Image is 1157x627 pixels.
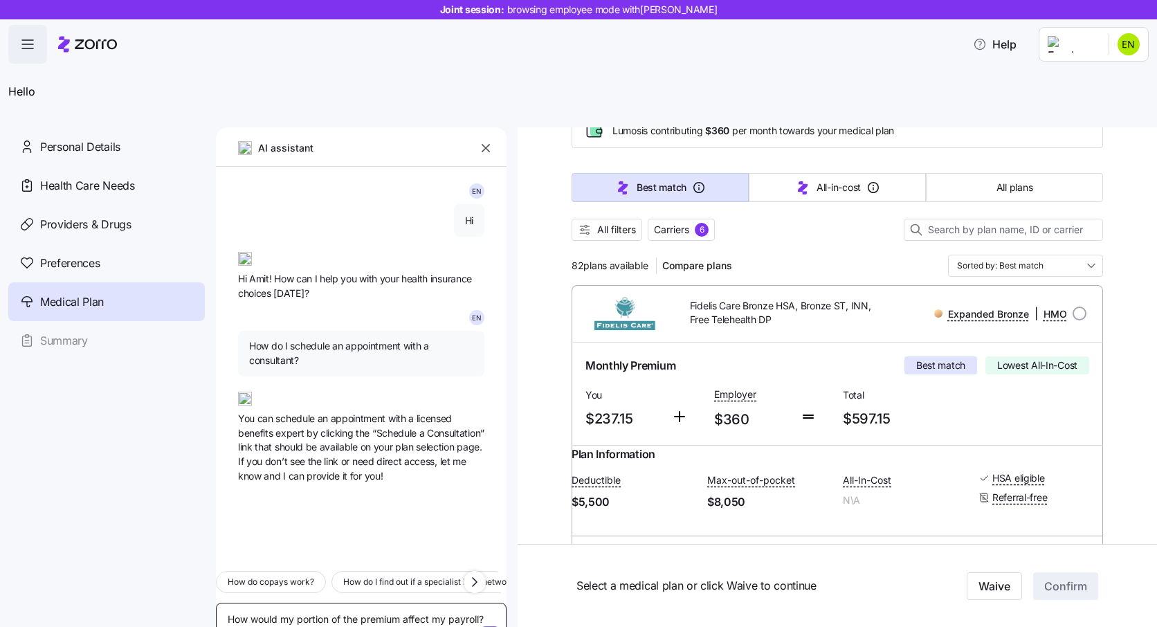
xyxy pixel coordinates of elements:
[274,273,296,284] span: How
[916,358,965,372] span: Best match
[948,255,1103,277] input: Order by dropdown
[361,441,374,453] span: on
[453,455,466,467] span: me
[585,357,675,374] span: Monthly Premium
[273,287,309,299] span: [DATE]?
[1048,36,1097,53] img: Employer logo
[1033,572,1098,600] button: Confirm
[572,473,621,487] span: Deductible
[843,473,891,487] span: All-In-Cost
[507,3,718,17] span: browsing employee mode with [PERSON_NAME]
[289,470,307,482] span: can
[457,441,482,453] span: page.
[331,571,531,593] button: How do I find out if a specialist is in-network?
[8,64,1149,119] div: Hello
[320,273,340,284] span: help
[331,412,388,424] span: appointment
[350,470,365,482] span: for
[238,441,255,453] span: link
[572,219,642,241] button: All filters
[324,455,340,467] span: link
[817,181,861,194] span: All-in-cost
[934,305,1067,322] div: |
[654,223,689,237] span: Carriers
[417,412,452,424] span: licensed
[8,244,205,282] a: Preferences
[352,455,376,467] span: need
[904,219,1103,241] input: Search by plan name, ID or carrier
[257,140,314,156] span: AI assistant
[275,441,306,453] span: should
[40,216,131,233] span: Providers & Drugs
[705,124,729,138] span: $360
[843,493,967,507] span: N\A
[8,166,205,205] a: Health Care Needs
[238,141,252,155] img: ai-icon.png
[408,412,416,424] span: a
[8,127,205,166] a: Personal Details
[257,412,276,424] span: can
[8,205,205,244] a: Providers & Drugs
[597,223,636,237] span: All filters
[238,427,275,439] span: benefits
[356,427,372,439] span: the
[275,427,307,439] span: expert
[690,299,875,327] span: Fidelis Care Bronze HSA, Bronze ST, INN, Free Telehealth DP
[246,455,265,467] span: you
[707,473,795,487] span: Max-out-of-pocket
[404,455,439,467] span: access,
[372,427,419,439] span: “Schedule
[376,455,404,467] span: direct
[440,3,718,17] span: Joint session:
[962,30,1028,58] button: Help
[374,441,395,453] span: your
[307,427,320,439] span: by
[996,181,1032,194] span: All plans
[307,470,342,482] span: provide
[315,273,320,284] span: I
[992,471,1045,485] span: HSA eligible
[238,392,252,406] img: ai-icon.png
[238,470,264,482] span: know
[365,470,383,482] span: you!
[572,493,696,511] span: $5,500
[283,470,288,482] span: I
[472,314,482,321] span: E N
[440,455,453,467] span: let
[662,259,732,273] span: Compare plans
[695,223,709,237] div: 6
[401,273,430,284] span: health
[290,455,308,467] span: see
[388,412,408,424] span: with
[343,575,519,589] span: How do I find out if a specialist is in-network?
[40,177,135,194] span: Health Care Needs
[341,455,352,467] span: or
[430,273,472,284] span: insurance
[948,307,1029,321] span: Expanded Bronze
[238,287,273,299] span: choices
[997,358,1077,372] span: Lowest All-In-Cost
[238,455,246,467] span: If
[416,441,457,453] span: selection
[419,427,427,439] span: a
[308,455,325,467] span: the
[40,255,100,272] span: Preferences
[648,219,715,241] button: Carriers6
[238,252,252,266] img: ai-icon.png
[255,441,274,453] span: that
[8,282,205,321] a: Medical Plan
[275,412,317,424] span: schedule
[992,491,1047,505] span: Referral-free
[465,214,473,228] span: Hi
[637,181,686,194] span: Best match
[472,188,482,194] span: E N
[264,470,283,482] span: and
[359,273,379,284] span: with
[427,427,484,439] span: Consultation”
[306,441,320,453] span: be
[318,412,331,424] span: an
[1044,307,1067,321] span: HMO
[320,427,356,439] span: clicking
[967,572,1022,600] button: Waive
[249,339,473,367] span: How do I schedule an appointment with a consultant?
